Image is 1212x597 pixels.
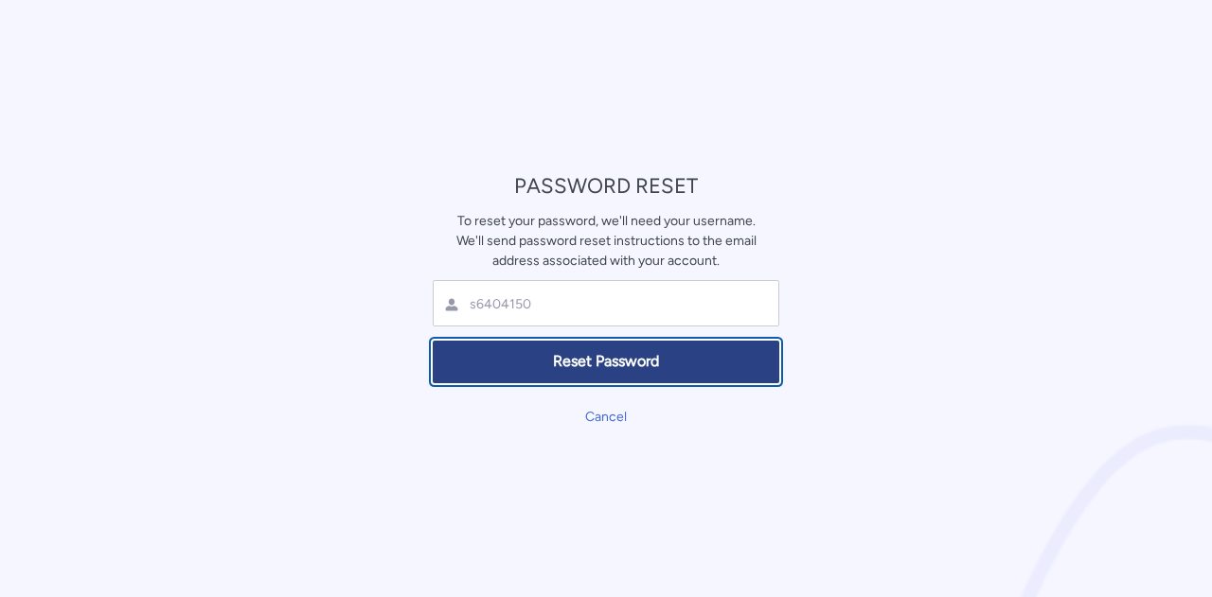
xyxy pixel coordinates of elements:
[585,409,627,425] a: Cancel
[433,211,779,271] div: To reset your password, we'll need your username. We'll send password reset instructions to the e...
[445,351,767,373] span: Reset Password
[433,341,779,383] button: Reset Password
[468,295,693,313] input: Username
[514,173,698,199] span: PASSWORD RESET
